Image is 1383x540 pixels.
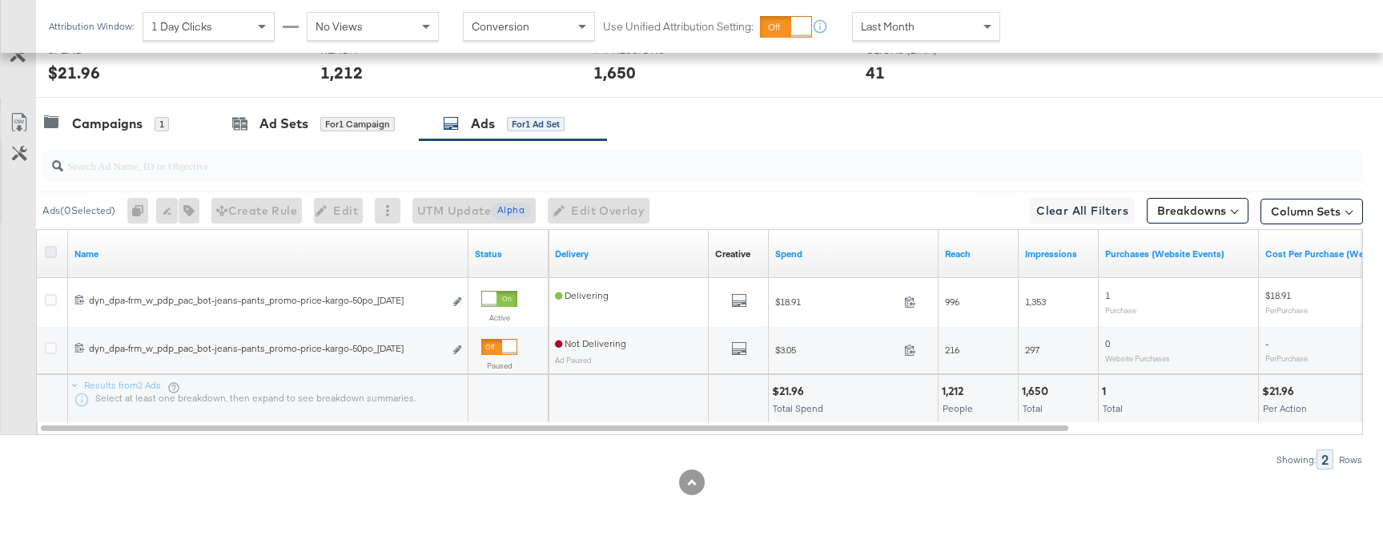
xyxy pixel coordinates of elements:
span: 996 [945,296,959,308]
span: Total Spend [773,402,823,414]
span: $18.91 [1265,289,1291,301]
span: 1,353 [1025,296,1046,308]
div: 1,212 [942,384,968,399]
span: Total [1103,402,1123,414]
a: The number of times a purchase was made tracked by your Custom Audience pixel on your website aft... [1105,248,1252,260]
label: Active [481,312,517,323]
div: 1,650 [593,61,636,84]
span: Total [1023,402,1043,414]
div: 1,650 [1022,384,1053,399]
input: Search Ad Name, ID or Objective [63,143,1243,175]
span: Clear All Filters [1036,201,1128,221]
div: Campaigns [72,115,143,133]
span: Not Delivering [555,337,626,349]
a: Ad Name. [74,248,462,260]
div: Ads ( 0 Selected) [42,204,115,218]
div: Ad Sets [259,115,308,133]
div: 41 [866,61,885,84]
span: 0 [1105,337,1110,349]
div: $21.96 [772,384,809,399]
div: Attribution Window: [48,21,135,32]
span: 1 [1105,289,1110,301]
div: $21.96 [1262,384,1299,399]
span: Conversion [472,19,529,34]
div: 2 [1317,449,1333,469]
sub: Per Purchase [1265,353,1308,363]
div: for 1 Ad Set [507,117,565,131]
span: $18.91 [775,296,898,308]
a: Shows the creative associated with your ad. [715,248,750,260]
div: Ads [471,115,495,133]
label: Use Unified Attribution Setting: [603,19,754,34]
span: People [943,402,973,414]
span: Per Action [1263,402,1307,414]
div: 1 [155,117,169,131]
sub: Website Purchases [1105,353,1170,363]
div: dyn_dpa-frm_w_pdp_pac_bot-jeans-pants_promo-price-kargo-50po_[DATE] [89,342,444,355]
span: - [1265,337,1268,349]
span: No Views [316,19,363,34]
sub: Purchase [1105,305,1136,315]
span: Delivering [555,289,609,301]
div: Rows [1338,454,1363,465]
sub: Per Purchase [1265,305,1308,315]
a: The number of times your ad was served. On mobile apps an ad is counted as served the first time ... [1025,248,1092,260]
div: for 1 Campaign [320,117,395,131]
div: Creative [715,248,750,260]
button: Column Sets [1260,199,1363,224]
span: Last Month [861,19,915,34]
div: 1,212 [320,61,363,84]
div: dyn_dpa-frm_w_pdp_pac_bot-jeans-pants_promo-price-kargo-50po_[DATE] [89,294,444,307]
sub: Ad Paused [555,355,592,365]
a: Reflects the ability of your Ad to achieve delivery. [555,248,702,260]
a: The number of people your ad was served to. [945,248,1012,260]
div: Showing: [1276,454,1317,465]
div: 0 [127,198,156,224]
span: 297 [1025,344,1039,356]
a: The total amount spent to date. [775,248,932,260]
button: Clear All Filters [1030,198,1135,224]
span: 216 [945,344,959,356]
div: 1 [1102,384,1111,399]
span: 1 Day Clicks [151,19,212,34]
label: Paused [481,361,517,371]
span: $3.05 [775,344,898,356]
button: Breakdowns [1147,198,1248,224]
div: $21.96 [48,61,100,84]
a: Shows the current state of your Ad. [475,248,542,260]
